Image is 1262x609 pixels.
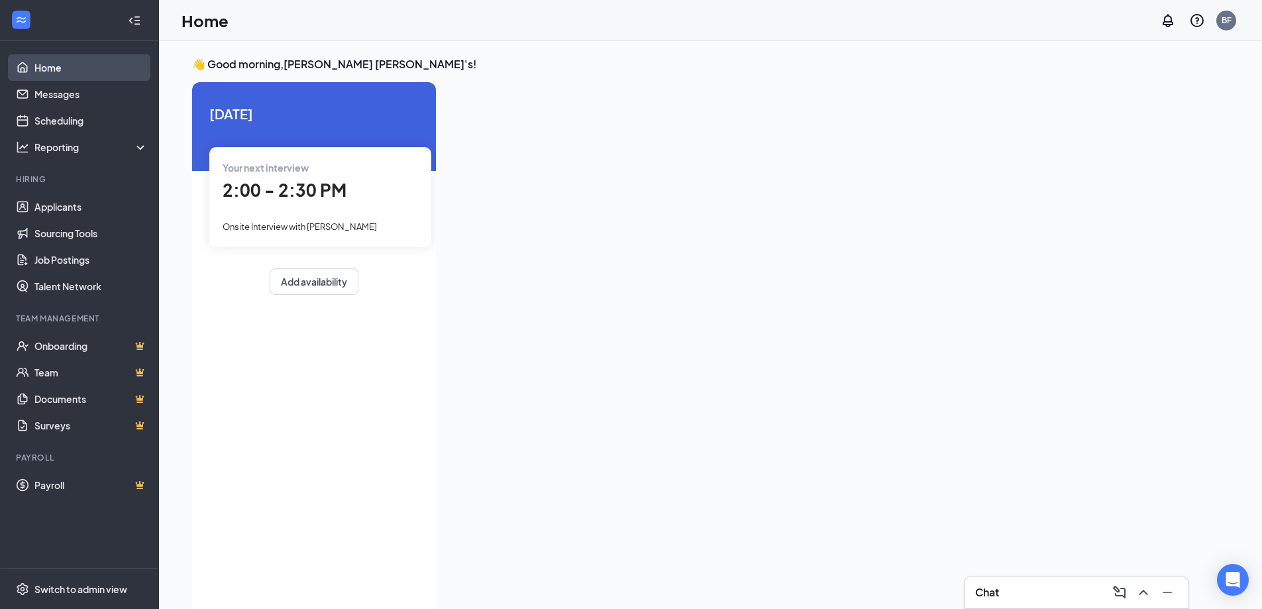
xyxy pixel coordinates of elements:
[34,54,148,81] a: Home
[223,162,309,174] span: Your next interview
[1157,582,1178,603] button: Minimize
[223,179,346,201] span: 2:00 - 2:30 PM
[1159,584,1175,600] svg: Minimize
[270,268,358,295] button: Add availability
[16,582,29,596] svg: Settings
[1189,13,1205,28] svg: QuestionInfo
[34,333,148,359] a: OnboardingCrown
[16,313,145,324] div: Team Management
[34,472,148,498] a: PayrollCrown
[128,14,141,27] svg: Collapse
[34,107,148,134] a: Scheduling
[1160,13,1176,28] svg: Notifications
[34,220,148,247] a: Sourcing Tools
[16,452,145,463] div: Payroll
[1133,582,1154,603] button: ChevronUp
[34,412,148,439] a: SurveysCrown
[16,174,145,185] div: Hiring
[975,585,999,600] h3: Chat
[1109,582,1130,603] button: ComposeMessage
[34,81,148,107] a: Messages
[34,247,148,273] a: Job Postings
[15,13,28,27] svg: WorkstreamLogo
[1222,15,1232,26] div: BF
[16,140,29,154] svg: Analysis
[34,386,148,412] a: DocumentsCrown
[34,140,148,154] div: Reporting
[34,582,127,596] div: Switch to admin view
[34,273,148,300] a: Talent Network
[209,103,419,124] span: [DATE]
[192,57,1188,72] h3: 👋 Good morning, [PERSON_NAME] [PERSON_NAME]'s !
[1217,564,1249,596] div: Open Intercom Messenger
[34,194,148,220] a: Applicants
[1112,584,1128,600] svg: ComposeMessage
[223,221,377,232] span: Onsite Interview with [PERSON_NAME]
[182,9,229,32] h1: Home
[1135,584,1151,600] svg: ChevronUp
[34,359,148,386] a: TeamCrown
